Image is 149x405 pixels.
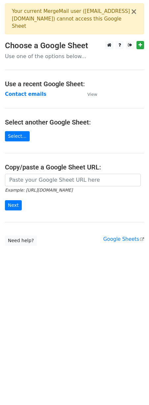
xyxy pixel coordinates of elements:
small: View [87,92,97,97]
h3: Choose a Google Sheet [5,41,144,51]
a: Need help? [5,236,37,246]
h4: Use a recent Google Sheet: [5,80,144,88]
small: Example: [URL][DOMAIN_NAME] [5,188,73,193]
p: Use one of the options below... [5,53,144,60]
a: Select... [5,131,30,141]
div: Your current MergeMail user ( [EMAIL_ADDRESS][DOMAIN_NAME] ) cannot access this Google Sheet [12,8,131,30]
a: View [81,91,97,97]
h4: Select another Google Sheet: [5,118,144,126]
button: × [131,8,137,16]
input: Paste your Google Sheet URL here [5,174,141,186]
h4: Copy/paste a Google Sheet URL: [5,163,144,171]
a: Google Sheets [103,236,144,242]
a: Contact emails [5,91,46,97]
input: Next [5,200,22,210]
